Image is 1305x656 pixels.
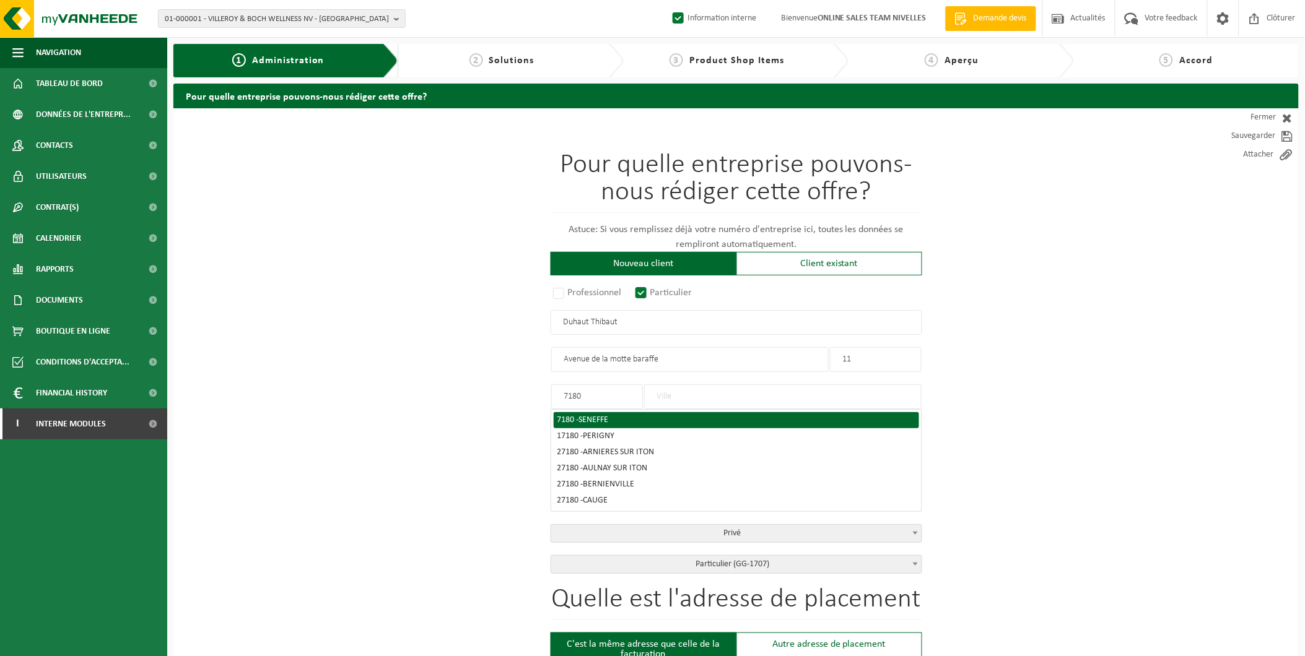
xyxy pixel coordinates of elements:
[36,347,129,378] span: Conditions d'accepta...
[818,14,927,23] strong: ONLINE SALES TEAM NIVELLES
[557,480,915,489] div: 27180 -
[551,555,922,574] span: Particulier (GG-1707)
[971,12,1030,25] span: Demande devis
[644,384,922,409] input: Ville
[12,408,24,439] span: I
[579,415,609,425] span: SENEFFE
[36,378,107,408] span: Financial History
[252,56,325,66] span: Administration
[945,56,979,66] span: Aperçu
[1187,145,1299,164] a: Attacher
[551,152,922,213] h1: Pour quelle entreprise pouvons-nous rédiger cette offre?
[583,496,608,505] span: CAUGE
[557,464,915,473] div: 27180 -
[583,431,615,441] span: PERIGNY
[925,53,938,67] span: 4
[36,316,110,347] span: Boutique en ligne
[583,480,635,489] span: BERNIENVILLE
[551,525,922,542] span: Privé
[557,416,915,425] div: 7180 -
[736,252,922,275] div: Client existant
[551,347,829,372] input: Rue
[165,10,389,28] span: 01-000001 - VILLEROY & BOCH WELLNESS NV - [GEOGRAPHIC_DATA]
[945,6,1036,31] a: Demande devis
[36,223,81,254] span: Calendrier
[469,53,483,67] span: 2
[1159,53,1173,67] span: 5
[183,53,373,68] a: 1Administration
[557,432,915,441] div: 17180 -
[630,53,824,68] a: 3Product Shop Items
[689,56,784,66] span: Product Shop Items
[1187,108,1299,127] a: Fermer
[1080,53,1293,68] a: 5Accord
[855,53,1049,68] a: 4Aperçu
[551,310,922,335] input: Nom
[1179,56,1213,66] span: Accord
[557,448,915,457] div: 27180 -
[551,586,922,620] h1: Quelle est l'adresse de placement
[36,161,87,192] span: Utilisateurs
[551,384,643,409] input: code postal
[36,254,74,285] span: Rapports
[551,222,922,252] p: Astuce: Si vous remplissez déjà votre numéro d'entreprise ici, toutes les données se rempliront a...
[830,347,922,372] input: Numéro
[36,99,131,130] span: Données de l'entrepr...
[36,192,79,223] span: Contrat(s)
[36,37,81,68] span: Navigation
[670,53,683,67] span: 3
[404,53,598,68] a: 2Solutions
[36,68,103,99] span: Tableau de bord
[551,524,922,543] span: Privé
[551,556,922,573] span: Particulier (GG-1707)
[173,84,1299,108] h2: Pour quelle entreprise pouvons-nous rédiger cette offre?
[1187,127,1299,145] a: Sauvegarder
[583,464,648,473] span: AULNAY SUR ITON
[551,284,626,301] label: Professionnel
[158,9,406,28] button: 01-000001 - VILLEROY & BOCH WELLNESS NV - [GEOGRAPHIC_DATA]
[232,53,246,67] span: 1
[557,496,915,505] div: 27180 -
[670,9,756,28] label: Information interne
[583,447,655,457] span: ARNIERES SUR ITON
[633,284,696,301] label: Particulier
[551,252,736,275] div: Nouveau client
[36,130,73,161] span: Contacts
[36,408,106,439] span: Interne modules
[489,56,535,66] span: Solutions
[36,285,83,316] span: Documents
